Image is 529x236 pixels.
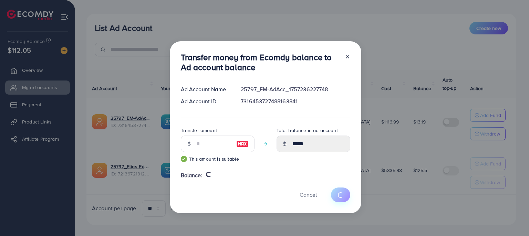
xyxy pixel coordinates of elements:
[175,85,236,93] div: Ad Account Name
[235,97,355,105] div: 7316453727488163841
[181,52,339,72] h3: Transfer money from Ecomdy balance to Ad account balance
[181,171,203,179] span: Balance:
[181,155,255,162] small: This amount is suitable
[181,156,187,162] img: guide
[175,97,236,105] div: Ad Account ID
[277,127,338,134] label: Total balance in ad account
[500,205,524,231] iframe: Chat
[291,187,325,202] button: Cancel
[300,191,317,199] span: Cancel
[235,85,355,93] div: 25797_EM-AdAcc_1757236227748
[236,140,249,148] img: image
[181,127,217,134] label: Transfer amount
